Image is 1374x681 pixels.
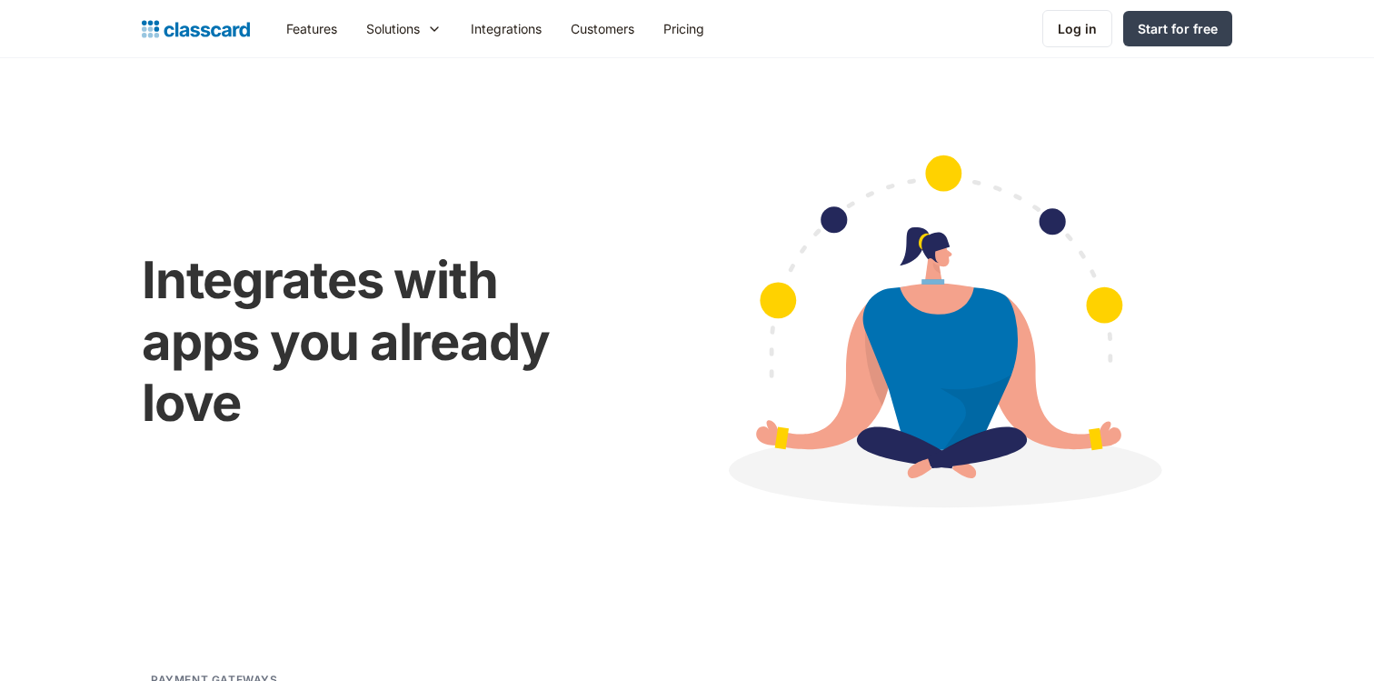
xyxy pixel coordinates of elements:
[1042,10,1112,47] a: Log in
[1058,19,1097,38] div: Log in
[142,16,250,42] a: home
[1123,11,1232,46] a: Start for free
[352,8,456,49] div: Solutions
[456,8,556,49] a: Integrations
[650,120,1232,556] img: Cartoon image showing connected apps
[649,8,719,49] a: Pricing
[272,8,352,49] a: Features
[556,8,649,49] a: Customers
[366,19,420,38] div: Solutions
[1138,19,1218,38] div: Start for free
[142,250,613,434] h1: Integrates with apps you already love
